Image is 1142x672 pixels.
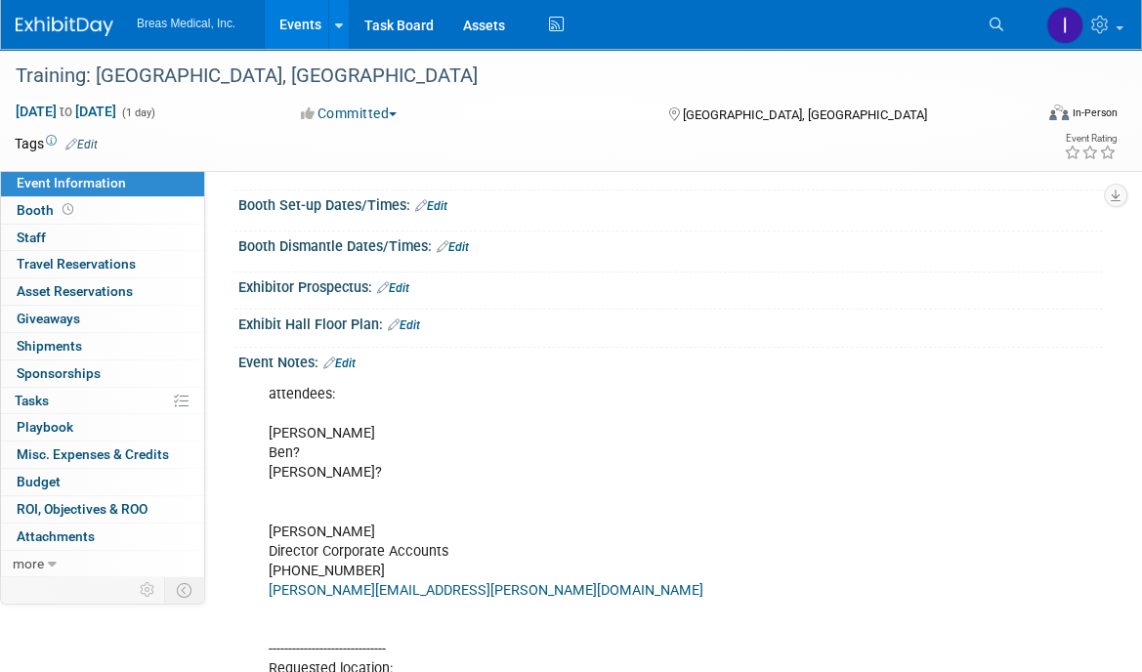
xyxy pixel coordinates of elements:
[65,138,98,151] a: Edit
[131,577,165,603] td: Personalize Event Tab Strip
[1064,134,1117,144] div: Event Rating
[415,199,447,213] a: Edit
[17,474,61,489] span: Budget
[57,104,75,119] span: to
[1,197,204,224] a: Booth
[120,106,155,119] span: (1 day)
[59,202,77,217] span: Booth not reserved yet
[17,283,133,299] span: Asset Reservations
[377,281,409,295] a: Edit
[1,306,204,332] a: Giveaways
[1072,105,1118,120] div: In-Person
[17,256,136,272] span: Travel Reservations
[17,175,126,190] span: Event Information
[1,551,204,577] a: more
[1,414,204,441] a: Playbook
[238,273,1103,298] div: Exhibitor Prospectus:
[1,441,204,468] a: Misc. Expenses & Credits
[1,278,204,305] a: Asset Reservations
[17,446,169,462] span: Misc. Expenses & Credits
[437,240,469,254] a: Edit
[294,104,404,123] button: Committed
[9,59,1010,94] div: Training: [GEOGRAPHIC_DATA], [GEOGRAPHIC_DATA]
[15,393,49,408] span: Tasks
[323,357,356,370] a: Edit
[17,202,77,218] span: Booth
[946,102,1118,131] div: Event Format
[1,469,204,495] a: Budget
[269,582,703,599] a: [PERSON_NAME][EMAIL_ADDRESS][PERSON_NAME][DOMAIN_NAME]
[1,496,204,523] a: ROI, Objectives & ROO
[1,524,204,550] a: Attachments
[683,107,927,122] span: [GEOGRAPHIC_DATA], [GEOGRAPHIC_DATA]
[238,231,1103,257] div: Booth Dismantle Dates/Times:
[17,528,95,544] span: Attachments
[1,360,204,387] a: Sponsorships
[17,501,148,517] span: ROI, Objectives & ROO
[17,311,80,326] span: Giveaways
[1,388,204,414] a: Tasks
[17,230,46,245] span: Staff
[1046,7,1083,44] img: Inga Dolezar
[1,170,204,196] a: Event Information
[238,190,1103,216] div: Booth Set-up Dates/Times:
[238,348,1103,373] div: Event Notes:
[165,577,205,603] td: Toggle Event Tabs
[15,134,98,153] td: Tags
[1,251,204,277] a: Travel Reservations
[16,17,113,36] img: ExhibitDay
[137,17,235,30] span: Breas Medical, Inc.
[17,338,82,354] span: Shipments
[15,103,117,120] span: [DATE] [DATE]
[13,556,44,571] span: more
[1,225,204,251] a: Staff
[1049,105,1069,120] img: Format-Inperson.png
[1,333,204,359] a: Shipments
[388,318,420,332] a: Edit
[17,365,101,381] span: Sponsorships
[17,419,73,435] span: Playbook
[238,310,1103,335] div: Exhibit Hall Floor Plan:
